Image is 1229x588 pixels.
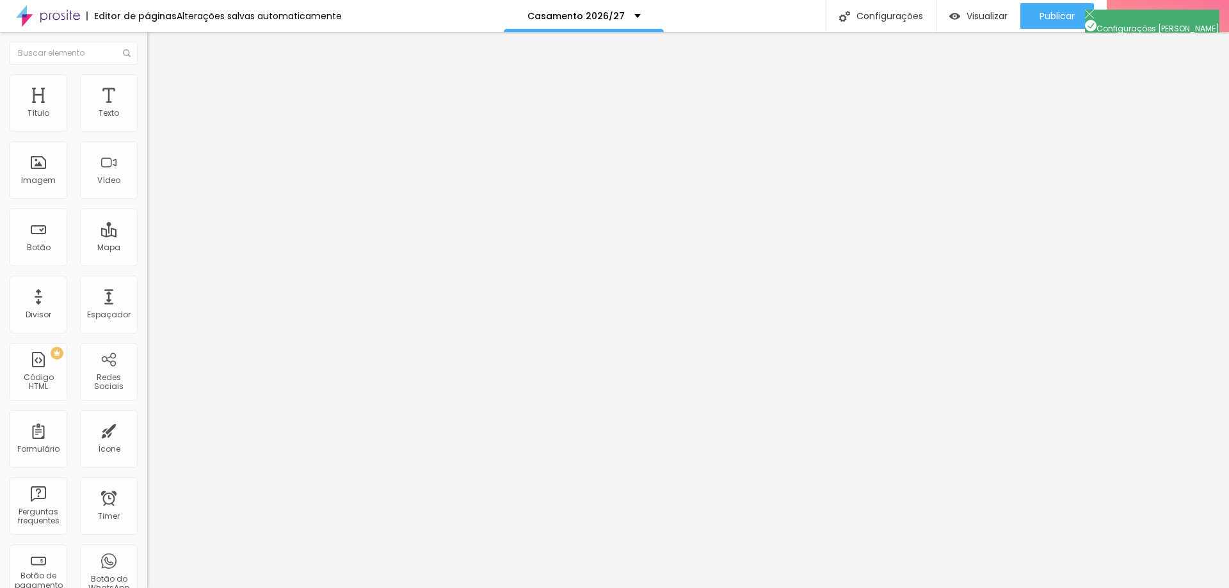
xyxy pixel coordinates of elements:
[27,243,51,252] div: Botão
[10,42,138,65] input: Buscar elemento
[28,109,49,118] div: Título
[147,32,1229,588] iframe: Editor
[1040,11,1075,21] span: Publicar
[1085,23,1219,34] span: Configurações [PERSON_NAME]
[99,109,119,118] div: Texto
[97,176,120,185] div: Vídeo
[1085,10,1094,19] img: Icone
[98,445,120,454] div: Ícone
[83,373,134,392] div: Redes Sociais
[1085,20,1096,31] img: Icone
[86,12,177,20] div: Editor de páginas
[13,507,63,526] div: Perguntas frequentes
[17,445,60,454] div: Formulário
[21,176,56,185] div: Imagem
[936,3,1020,29] button: Visualizar
[26,310,51,319] div: Divisor
[123,49,131,57] img: Icone
[967,11,1008,21] span: Visualizar
[87,310,131,319] div: Espaçador
[98,512,120,521] div: Timer
[527,12,625,20] p: Casamento 2026/27
[949,11,960,22] img: view-1.svg
[97,243,120,252] div: Mapa
[13,373,63,392] div: Código HTML
[177,12,342,20] div: Alterações salvas automaticamente
[839,11,850,22] img: Icone
[1020,3,1094,29] button: Publicar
